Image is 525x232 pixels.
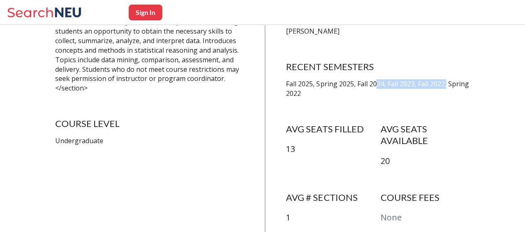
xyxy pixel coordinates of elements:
[286,17,475,36] p: [PERSON_NAME], [PERSON_NAME], [PERSON_NAME], [PERSON_NAME]
[381,212,475,224] p: None
[286,192,381,203] h4: AVG # SECTIONS
[286,79,475,98] p: Fall 2025, Spring 2025, Fall 2024, Fall 2023, Fall 2022, Spring 2022
[286,143,381,155] p: 13
[381,123,475,147] h4: AVG SEATS AVAILABLE
[55,118,244,129] h4: COURSE LEVEL
[55,136,244,146] p: Undergraduate
[129,5,162,20] button: Sign In
[286,212,381,224] p: 1
[55,17,244,93] p: <section aria-labelledby="courseDescription"> Offers design students an opportunity to obtain the...
[381,155,475,167] p: 20
[381,192,475,203] h4: COURSE FEES
[286,123,381,135] h4: AVG SEATS FILLED
[286,61,475,73] h4: RECENT SEMESTERS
